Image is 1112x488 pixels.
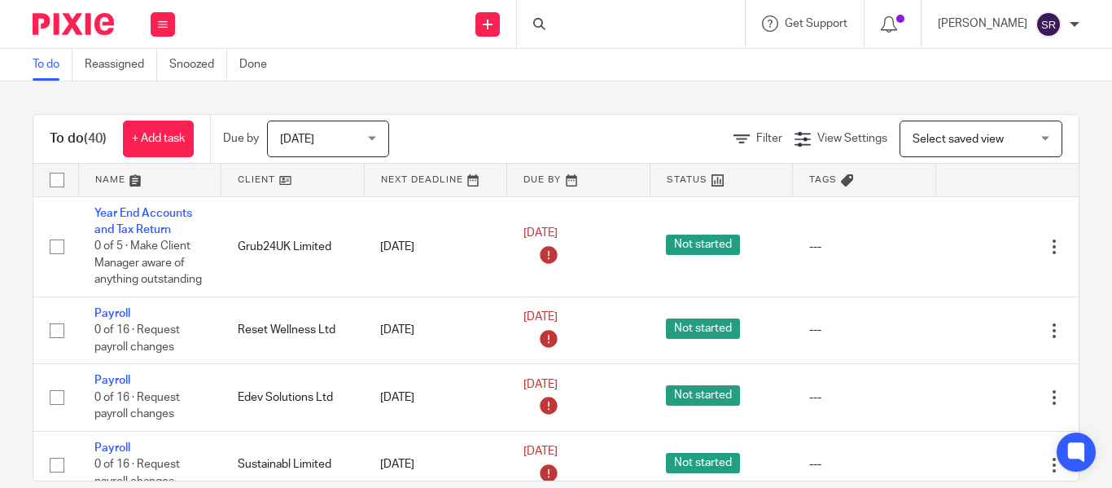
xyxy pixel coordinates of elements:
a: Snoozed [169,49,227,81]
span: Not started [666,453,740,473]
span: [DATE] [523,446,558,457]
span: 0 of 16 · Request payroll changes [94,459,180,487]
td: [DATE] [364,196,507,297]
a: Reassigned [85,49,157,81]
span: 0 of 16 · Request payroll changes [94,392,180,420]
span: Not started [666,235,740,255]
div: --- [809,456,920,473]
td: Reset Wellness Ltd [221,297,365,363]
td: [DATE] [364,364,507,431]
span: Not started [666,319,740,339]
a: Payroll [94,442,130,454]
span: Select saved view [913,134,1004,145]
span: 0 of 5 · Make Client Manager aware of anything outstanding [94,240,202,285]
img: svg%3E [1035,11,1062,37]
span: Not started [666,385,740,406]
h1: To do [50,130,107,147]
p: Due by [223,130,259,147]
div: --- [809,389,920,406]
p: [PERSON_NAME] [938,15,1027,32]
a: Year End Accounts and Tax Return [94,208,192,235]
span: View Settings [817,133,887,144]
span: [DATE] [523,228,558,240]
span: Get Support [785,18,847,29]
td: [DATE] [364,297,507,363]
img: Pixie [33,13,114,35]
span: [DATE] [523,312,558,323]
a: Payroll [94,308,130,319]
a: To do [33,49,72,81]
div: --- [809,239,920,255]
span: (40) [84,132,107,145]
span: 0 of 16 · Request payroll changes [94,324,180,353]
a: Done [239,49,279,81]
span: [DATE] [280,134,314,145]
a: Payroll [94,375,130,386]
td: Edev Solutions Ltd [221,364,365,431]
td: Grub24UK Limited [221,196,365,297]
span: [DATE] [523,379,558,390]
div: --- [809,322,920,338]
span: Tags [809,175,837,184]
span: Filter [756,133,782,144]
a: + Add task [123,121,194,157]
